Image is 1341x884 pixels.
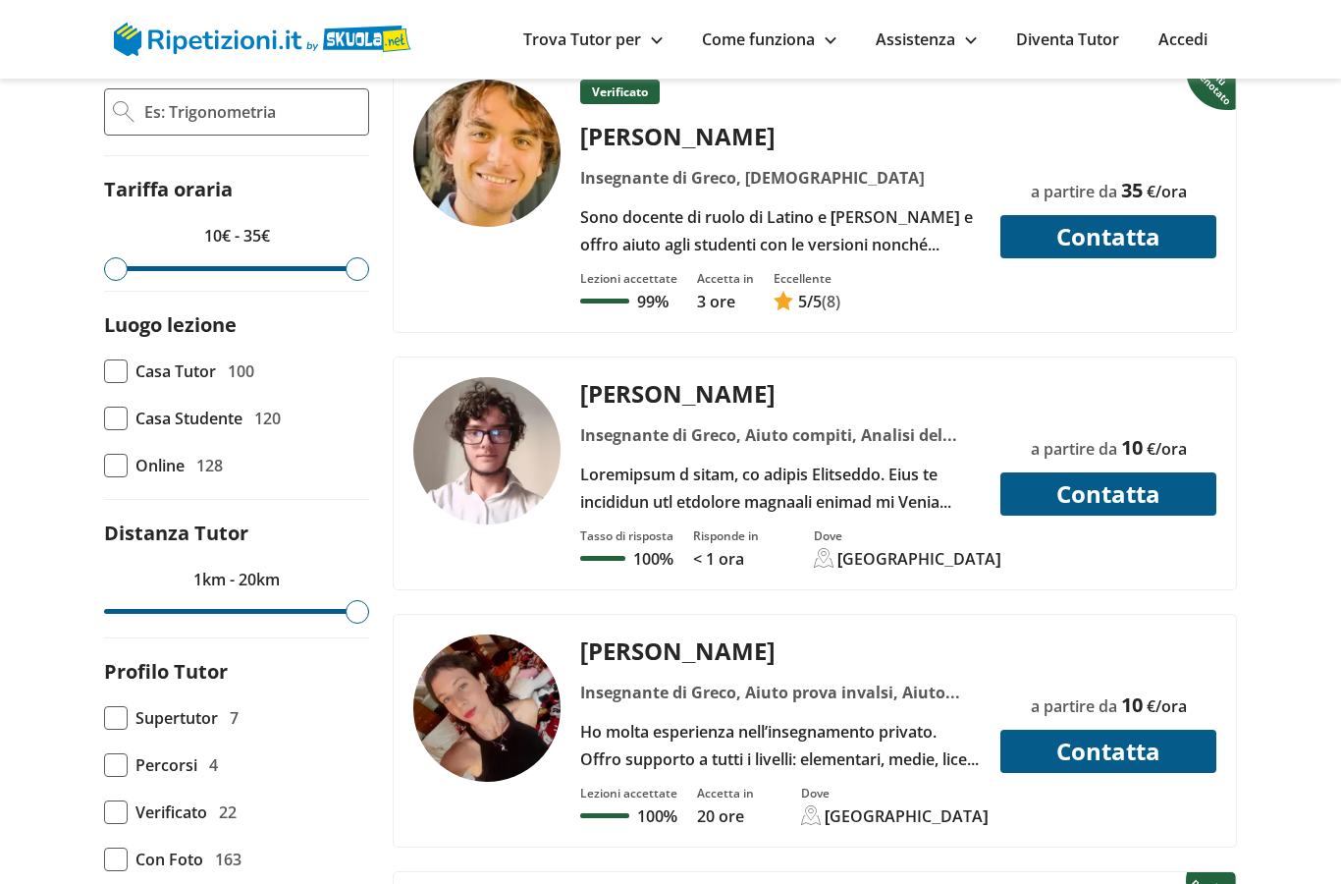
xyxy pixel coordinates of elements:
span: Online [135,452,185,479]
a: Accedi [1158,28,1207,50]
span: 4 [209,751,218,779]
span: €/ora [1147,181,1187,202]
span: 22 [219,799,237,826]
button: Contatta [1000,215,1216,258]
span: a partire da [1031,181,1117,202]
p: 100% [637,805,677,827]
div: [PERSON_NAME] [573,120,989,152]
div: Lezioni accettate [580,785,677,801]
div: Risponde in [693,527,759,544]
img: tutor a Milano - Francesco [413,377,561,525]
span: /5 [798,291,822,312]
span: Verificato [135,799,207,826]
p: 99% [637,291,669,312]
span: a partire da [1031,438,1117,460]
div: Eccellente [774,270,840,287]
label: Tariffa oraria [104,176,233,202]
div: [PERSON_NAME] [573,377,989,410]
span: 120 [254,405,281,432]
p: 100% [633,548,673,570]
div: Dove [801,785,989,801]
p: 10€ - 35€ [104,222,369,249]
div: Dove [814,527,1001,544]
span: (8) [822,291,840,312]
label: Profilo Tutor [104,658,228,685]
a: Come funziona [702,28,836,50]
div: Sono docente di ruolo di Latino e [PERSON_NAME] e offro aiuto agli studenti con le versioni nonch... [573,203,989,258]
label: Luogo lezione [104,311,237,338]
div: Tasso di risposta [580,527,673,544]
p: 1km - 20km [104,566,369,593]
span: Percorsi [135,751,197,779]
img: tutor a Milano - Ania [413,635,561,782]
span: Casa Tutor [135,358,216,385]
span: 100 [228,358,254,385]
span: Con Foto [135,846,203,873]
span: 128 [196,452,223,479]
p: 20 ore [697,805,754,827]
a: Assistenza [876,28,977,50]
a: 5/5(8) [774,291,840,312]
a: Trova Tutor per [523,28,663,50]
span: Casa Studente [135,405,242,432]
span: 163 [215,846,241,873]
input: Es: Trigonometria [142,97,360,127]
div: Accetta in [697,785,754,801]
span: €/ora [1147,438,1187,460]
label: Distanza Tutor [104,520,248,546]
a: Diventa Tutor [1016,28,1119,50]
div: Insegnante di Greco, Aiuto prova invalsi, Aiuto tesi, Arti cinematografiche, Doposcuola, Filosofi... [573,679,989,706]
button: Contatta [1000,472,1216,516]
div: [PERSON_NAME] [573,635,989,667]
span: a partire da [1031,695,1117,717]
span: 5 [798,291,807,312]
div: [GEOGRAPHIC_DATA] [825,805,989,827]
div: [GEOGRAPHIC_DATA] [837,548,1001,570]
img: Ricerca Avanzata [113,101,134,123]
div: Ho molta esperienza nell’insegnamento privato. Offro supporto a tutti i livelli: elementari, medi... [573,718,989,773]
div: Loremipsum d sitam, co adipis Elitseddo. Eius te incididun utl etdolore magnaali enimad mi Venia ... [573,461,989,516]
span: 7 [230,704,239,732]
button: Contatta [1000,730,1216,773]
p: < 1 ora [693,548,759,570]
img: Piu prenotato [1186,58,1240,111]
div: Accetta in [697,270,754,287]
img: logo Skuola.net | Ripetizioni.it [114,23,411,56]
div: Insegnante di Greco, [DEMOGRAPHIC_DATA] [573,164,989,192]
p: 3 ore [697,291,754,312]
p: Verificato [580,80,660,104]
span: 10 [1121,434,1143,461]
a: logo Skuola.net | Ripetizioni.it [114,27,411,48]
span: Supertutor [135,704,218,732]
span: €/ora [1147,695,1187,717]
div: Insegnante di Greco, Aiuto compiti, Analisi del testo, Cittadinanza e costituzione, Filosofia, Ge... [573,421,989,449]
div: Lezioni accettate [580,270,677,287]
span: 10 [1121,691,1143,718]
img: tutor a Milano - Yuri [413,80,561,227]
span: 35 [1121,177,1143,203]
